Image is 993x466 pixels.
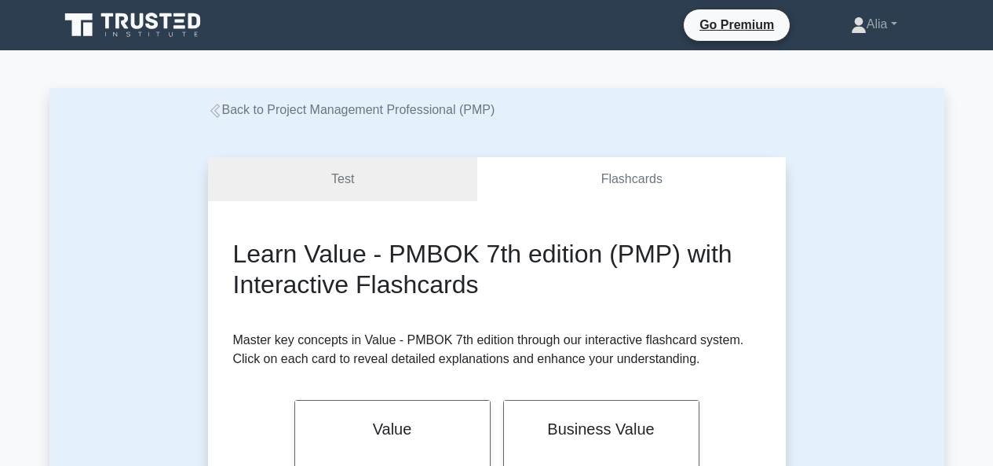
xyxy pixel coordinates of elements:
[690,15,783,35] a: Go Premium
[233,331,761,369] p: Master key concepts in Value - PMBOK 7th edition through our interactive flashcard system. Click ...
[208,103,495,116] a: Back to Project Management Professional (PMP)
[523,420,680,438] h2: Business Value
[233,239,761,299] h2: Learn Value - PMBOK 7th edition (PMP) with Interactive Flashcards
[477,157,785,202] a: Flashcards
[314,420,471,438] h2: Value
[813,9,935,40] a: Alia
[208,157,478,202] a: Test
